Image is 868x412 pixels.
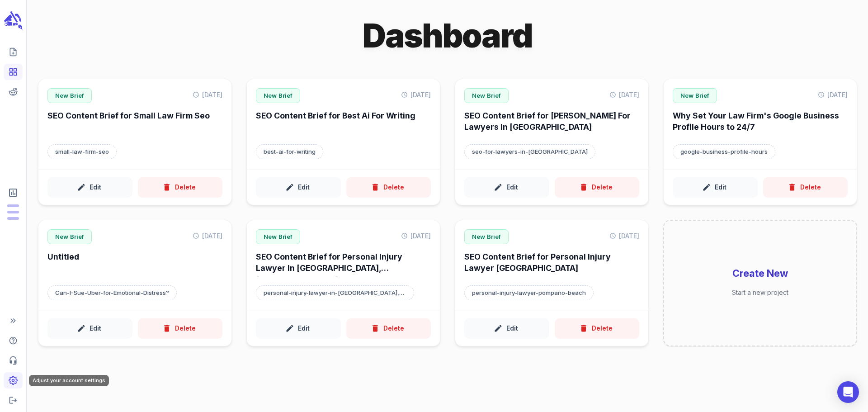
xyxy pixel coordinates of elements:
span: Posts: 0 of 25 monthly posts used [7,204,19,207]
p: [DATE] [818,88,848,101]
button: Delete [138,177,223,198]
button: Edit [464,177,549,198]
span: Input Tokens: 0 of 4,800,000 monthly tokens used. These limits are based on the last model you us... [7,217,19,220]
span: Help Center [4,332,23,349]
span: Logout [4,392,23,408]
p: [DATE] [609,229,639,242]
h1: Dashboard [363,14,532,57]
button: Delete [138,318,223,339]
button: Edit [47,318,132,339]
div: Adjust your account settings [29,375,109,386]
button: Edit [256,177,341,198]
p: Target keyword: google-business-profile-hours [673,144,775,160]
h6: SEO Content Brief for Personal Injury Lawyer [GEOGRAPHIC_DATA] [464,251,639,276]
p: New Brief [673,88,717,104]
button: Delete [346,318,431,339]
button: Delete [555,318,640,339]
span: View Subscription & Usage [4,184,23,202]
span: View your content dashboard [4,64,23,80]
span: Output Tokens: 0 of 600,000 monthly tokens used. These limits are based on the last model you use... [7,211,19,213]
h6: SEO Content Brief for Best Ai For Writing [256,110,431,135]
span: Adjust your account settings [4,372,23,388]
button: Edit [256,318,341,339]
span: Expand Sidebar [4,313,23,329]
p: New Brief [464,88,509,104]
button: Edit [47,177,132,198]
h6: Untitled [47,251,222,276]
h6: Why Set Your Law Firm's Google Business Profile Hours to 24/7 [673,110,848,135]
p: Target keyword: Can-I-Sue-Uber-for-Emotional-Distress? [47,285,177,301]
h6: SEO Content Brief for Personal Injury Lawyer In [GEOGRAPHIC_DATA], [GEOGRAPHIC_DATA] [256,251,431,276]
p: [DATE] [401,88,431,101]
span: Create new content [4,44,23,60]
p: [DATE] [193,229,222,242]
p: Target keyword: best-ai-for-writing [256,144,323,160]
p: New Brief [256,88,300,104]
span: Contact Support [4,352,23,369]
p: New Brief [47,88,92,104]
p: Start a new project [732,288,788,297]
p: Target keyword: seo-for-lawyers-in-orlando [464,144,595,160]
p: [DATE] [401,229,431,242]
button: Delete [763,177,848,198]
button: Edit [464,318,549,339]
button: Edit [673,177,758,198]
h6: SEO Content Brief for Small Law Firm Seo [47,110,222,135]
p: New Brief [256,229,300,245]
p: Target keyword: small-law-firm-seo [47,144,117,160]
p: Target keyword: personal-injury-lawyer-pompano-beach [464,285,594,301]
h6: SEO Content Brief for [PERSON_NAME] For Lawyers In [GEOGRAPHIC_DATA] [464,110,639,135]
p: [DATE] [193,88,222,101]
h6: Create New [732,267,788,280]
button: Delete [555,177,640,198]
p: New Brief [47,229,92,245]
p: New Brief [464,229,509,245]
p: Target keyword: personal-injury-lawyer-in-hollywood,-fl [256,285,414,301]
span: View your Reddit Intelligence add-on dashboard [4,84,23,100]
button: Delete [346,177,431,198]
div: Open Intercom Messenger [837,381,859,403]
p: [DATE] [609,88,639,101]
